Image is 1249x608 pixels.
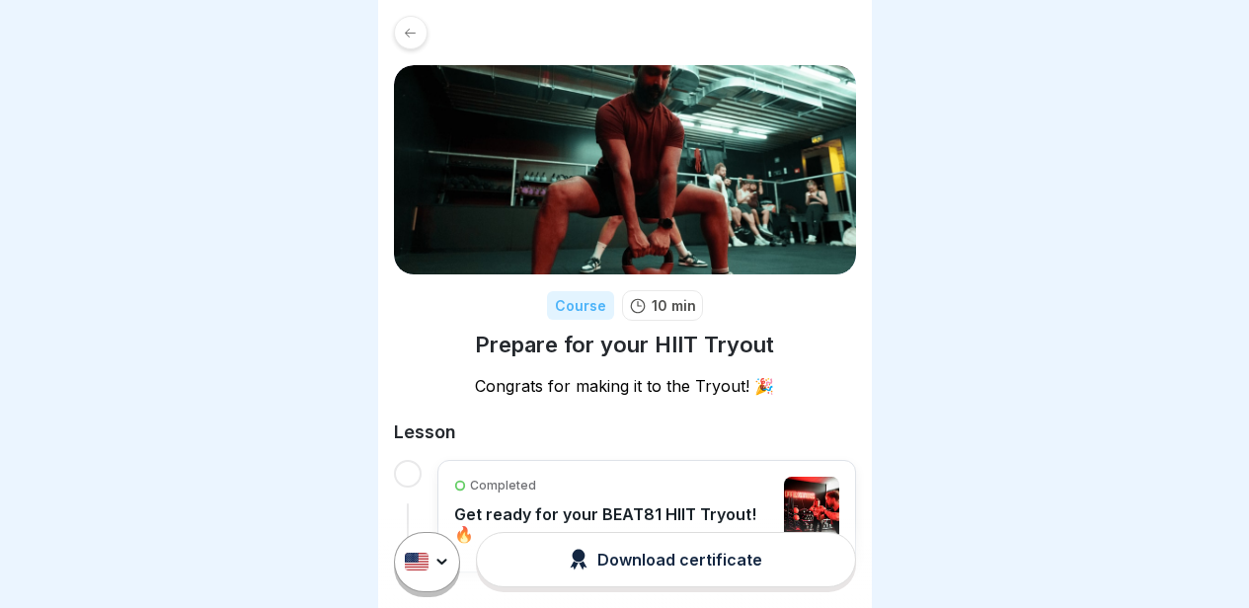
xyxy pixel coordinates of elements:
[570,549,762,570] div: Download certificate
[454,504,775,544] p: Get ready for your BEAT81 HIIT Tryout! 🔥
[405,554,429,571] img: us.svg
[394,375,856,397] p: Congrats for making it to the Tryout! 🎉
[652,295,696,316] p: 10 min
[784,477,838,556] img: clwhsn9e700003b6v95sko0se.jpg
[454,477,839,556] a: CompletedGet ready for your BEAT81 HIIT Tryout! 🔥
[394,65,856,274] img: yvi5w3kiu0xypxk8hsf2oii2.png
[475,331,774,359] h1: Prepare for your HIIT Tryout
[394,420,856,444] h2: Lesson
[476,532,855,587] button: Download certificate
[547,291,614,320] div: Course
[470,477,536,494] p: Completed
